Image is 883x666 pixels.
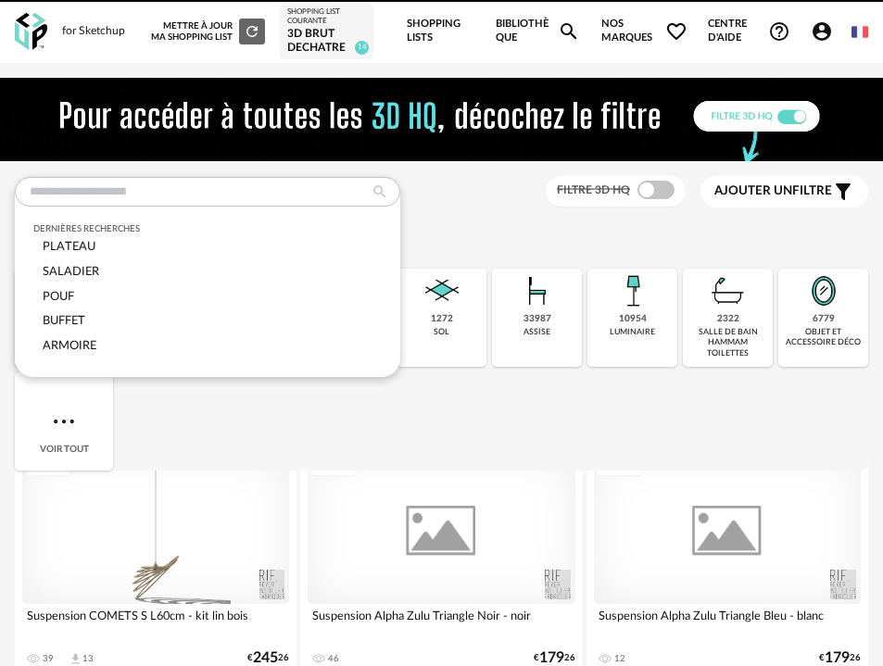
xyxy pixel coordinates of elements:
[665,20,687,43] span: Heart Outline icon
[15,13,47,51] img: OXP
[708,18,789,44] span: Centre d'aideHelp Circle Outline icon
[22,604,289,641] div: Suspension COMETS S L60cm - kit lin bois
[700,176,868,207] button: Ajouter unfiltre Filter icon
[308,604,574,641] div: Suspension Alpha Zulu Triangle Noir - noir
[784,327,863,348] div: objet et accessoire déco
[431,313,453,325] div: 1272
[832,181,854,203] span: Filter icon
[82,653,94,664] div: 13
[614,653,625,664] div: 12
[594,604,861,641] div: Suspension Alpha Zulu Triangle Bleu - blanc
[434,327,449,337] div: sol
[619,313,647,325] div: 10954
[43,340,96,351] span: ARMOIRE
[287,7,366,56] a: Shopping List courante 3D Brut Dechatre 14
[43,653,54,664] div: 39
[851,23,868,40] img: fr
[819,652,861,664] div: € 26
[287,7,366,27] div: Shopping List courante
[244,26,260,35] span: Refresh icon
[43,266,99,277] span: SALADIER
[328,653,339,664] div: 46
[253,652,278,664] span: 245
[523,327,550,337] div: assise
[714,183,832,199] span: filtre
[688,327,767,358] div: salle de bain hammam toilettes
[43,241,95,252] span: PLATEAU
[714,184,792,197] span: Ajouter un
[558,20,580,43] span: Magnify icon
[355,41,369,55] span: 14
[539,652,564,664] span: 179
[62,24,125,39] div: for Sketchup
[611,269,655,313] img: Luminaire.png
[33,223,382,234] div: Dernières recherches
[523,313,551,325] div: 33987
[825,652,850,664] span: 179
[43,291,74,302] span: POUF
[515,269,560,313] img: Assise.png
[557,184,630,195] span: Filtre 3D HQ
[149,19,265,44] div: Mettre à jour ma Shopping List
[706,269,751,313] img: Salle%20de%20bain.png
[811,20,833,43] span: Account Circle icon
[49,407,79,436] img: more.7b13dc1.svg
[610,327,655,337] div: luminaire
[247,652,289,664] div: € 26
[717,313,739,325] div: 2322
[768,20,790,43] span: Help Circle Outline icon
[801,269,846,313] img: Miroir.png
[69,652,82,666] span: Download icon
[420,269,464,313] img: Sol.png
[534,652,575,664] div: € 26
[813,313,835,325] div: 6779
[811,20,841,43] span: Account Circle icon
[43,315,85,326] span: BUFFET
[15,372,113,471] div: Voir tout
[287,27,366,56] div: 3D Brut Dechatre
